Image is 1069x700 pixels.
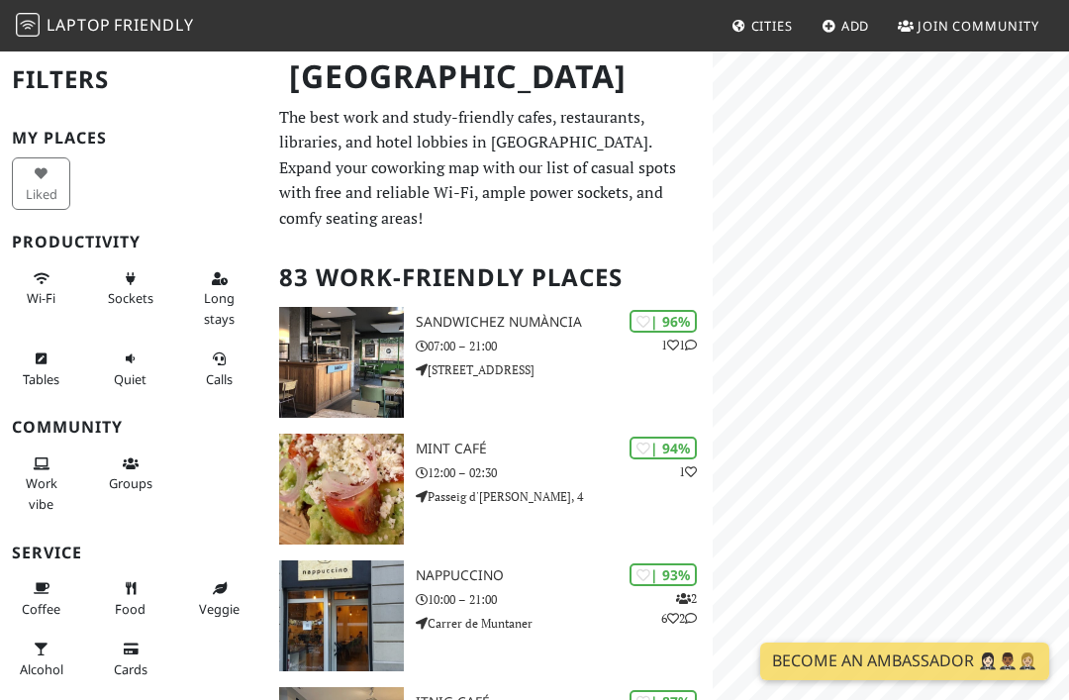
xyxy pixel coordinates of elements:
button: Cards [101,633,159,685]
button: Long stays [190,262,248,335]
img: Nappuccino [279,560,404,671]
h3: SandwiChez Numància [416,314,713,331]
p: 07:00 – 21:00 [416,337,713,355]
h2: Filters [12,50,255,110]
span: People working [26,474,57,512]
img: Mint Café [279,434,404,545]
a: SandwiChez Numància | 96% 11 SandwiChez Numància 07:00 – 21:00 [STREET_ADDRESS] [267,307,713,418]
span: Add [841,17,870,35]
p: 1 1 [661,336,697,354]
span: Coffee [22,600,60,618]
span: Cities [751,17,793,35]
h3: Service [12,544,255,562]
h3: My Places [12,129,255,148]
p: The best work and study-friendly cafes, restaurants, libraries, and hotel lobbies in [GEOGRAPHIC_... [279,105,701,232]
p: 2 6 2 [661,589,697,627]
button: Tables [12,343,70,395]
a: Mint Café | 94% 1 Mint Café 12:00 – 02:30 Passeig d'[PERSON_NAME], 4 [267,434,713,545]
span: Quiet [114,370,146,388]
span: Long stays [204,289,235,327]
span: Power sockets [108,289,153,307]
h3: Community [12,418,255,437]
h2: 83 Work-Friendly Places [279,248,701,308]
button: Sockets [101,262,159,315]
img: SandwiChez Numància [279,307,404,418]
span: Join Community [918,17,1039,35]
p: Carrer de Muntaner [416,614,713,633]
button: Veggie [190,572,248,625]
div: | 93% [630,563,697,586]
span: Credit cards [114,660,147,678]
h3: Mint Café [416,441,713,457]
img: LaptopFriendly [16,13,40,37]
div: | 94% [630,437,697,459]
button: Alcohol [12,633,70,685]
p: 12:00 – 02:30 [416,463,713,482]
p: 1 [679,462,697,481]
div: | 96% [630,310,697,333]
button: Quiet [101,343,159,395]
h3: Nappuccino [416,567,713,584]
span: Group tables [109,474,152,492]
a: Join Community [890,8,1047,44]
span: Video/audio calls [206,370,233,388]
a: Nappuccino | 93% 262 Nappuccino 10:00 – 21:00 Carrer de Muntaner [267,560,713,671]
a: Cities [724,8,801,44]
button: Calls [190,343,248,395]
span: Veggie [199,600,240,618]
span: Alcohol [20,660,63,678]
button: Coffee [12,572,70,625]
p: [STREET_ADDRESS] [416,360,713,379]
p: Passeig d'[PERSON_NAME], 4 [416,487,713,506]
h3: Productivity [12,233,255,251]
span: Friendly [114,14,193,36]
span: Laptop [47,14,111,36]
span: Stable Wi-Fi [27,289,55,307]
button: Groups [101,448,159,500]
button: Food [101,572,159,625]
button: Work vibe [12,448,70,520]
a: LaptopFriendly LaptopFriendly [16,9,194,44]
a: Become an Ambassador 🤵🏻‍♀️🤵🏾‍♂️🤵🏼‍♀️ [760,643,1049,680]
a: Add [814,8,878,44]
span: Work-friendly tables [23,370,59,388]
h1: [GEOGRAPHIC_DATA] [273,50,709,104]
p: 10:00 – 21:00 [416,590,713,609]
button: Wi-Fi [12,262,70,315]
span: Food [115,600,146,618]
